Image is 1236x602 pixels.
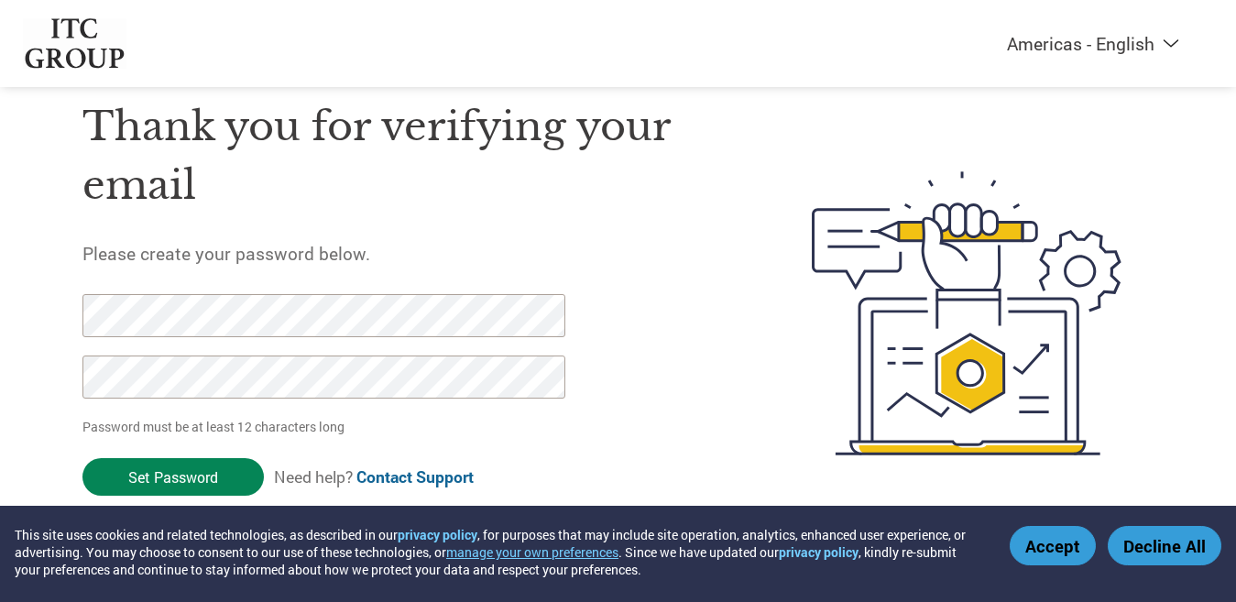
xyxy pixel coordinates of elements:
[356,466,474,487] a: Contact Support
[37,510,85,530] a: Privacy
[82,97,726,215] h1: Thank you for verifying your email
[1010,526,1096,565] button: Accept
[446,543,618,561] button: manage your own preferences
[274,466,474,487] span: Need help?
[1108,526,1221,565] button: Decline All
[113,510,153,530] a: Terms
[82,458,264,496] input: Set Password
[82,417,572,436] p: Password must be at least 12 characters long
[82,242,726,265] h5: Please create your password below.
[398,526,477,543] a: privacy policy
[180,510,235,530] a: Security
[23,18,127,69] img: ITC Group
[15,526,983,578] div: This site uses cookies and related technologies, as described in our , for purposes that may incl...
[779,71,1154,556] img: create-password
[779,543,859,561] a: privacy policy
